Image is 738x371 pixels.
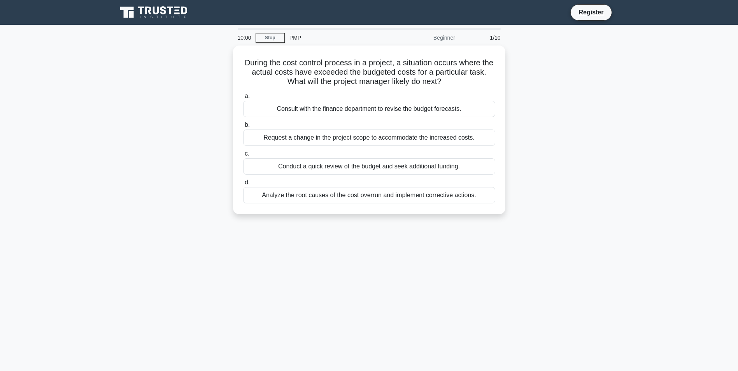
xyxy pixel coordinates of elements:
[233,30,256,45] div: 10:00
[245,93,250,99] span: a.
[243,101,495,117] div: Consult with the finance department to revise the budget forecasts.
[243,129,495,146] div: Request a change in the project scope to accommodate the increased costs.
[245,179,250,185] span: d.
[243,187,495,203] div: Analyze the root causes of the cost overrun and implement corrective actions.
[574,7,608,17] a: Register
[243,158,495,175] div: Conduct a quick review of the budget and seek additional funding.
[285,30,392,45] div: PMP
[242,58,496,87] h5: During the cost control process in a project, a situation occurs where the actual costs have exce...
[460,30,505,45] div: 1/10
[256,33,285,43] a: Stop
[392,30,460,45] div: Beginner
[245,121,250,128] span: b.
[245,150,249,157] span: c.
